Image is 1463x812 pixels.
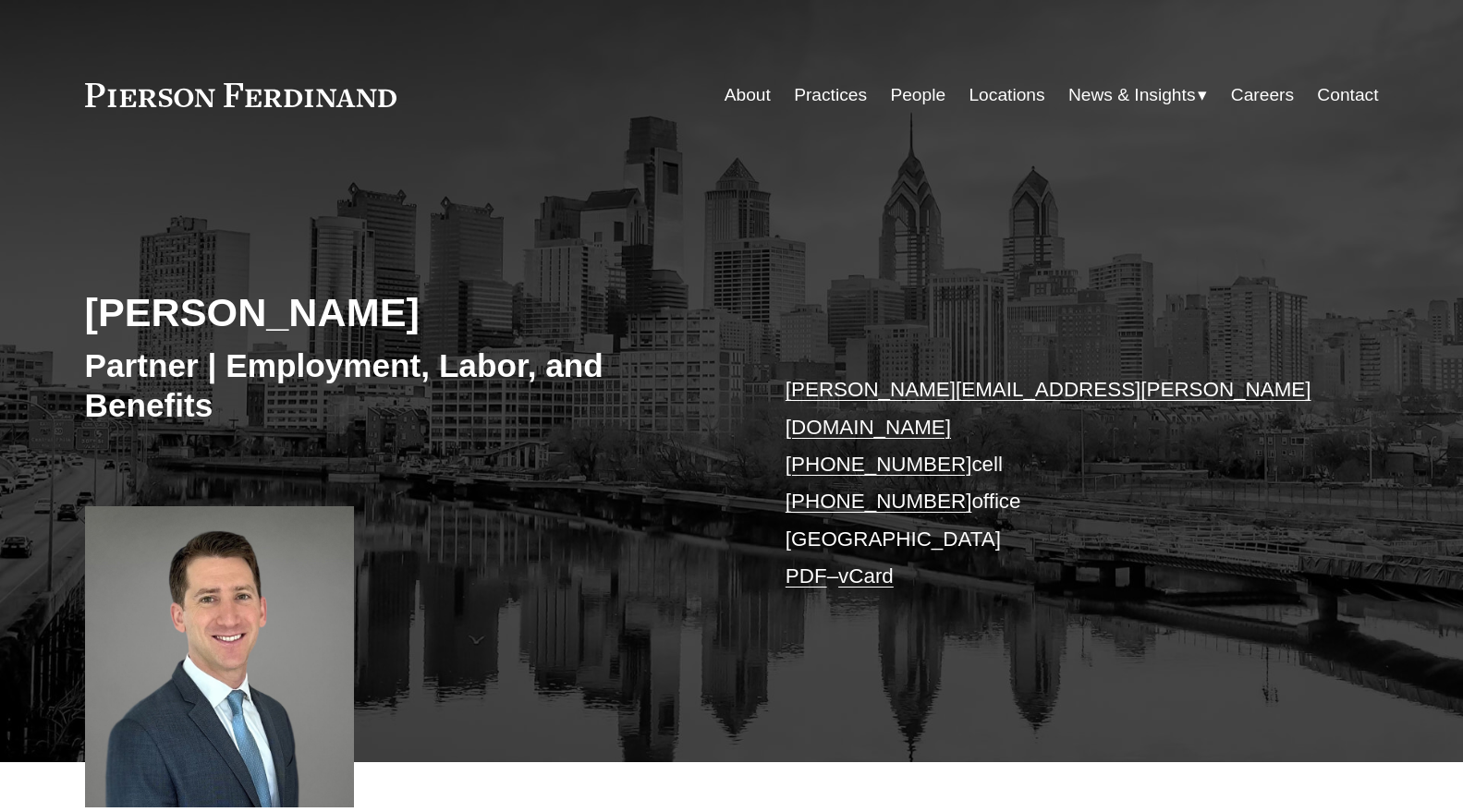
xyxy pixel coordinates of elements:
a: Practices [794,78,867,113]
a: PDF [786,564,827,588]
h3: Partner | Employment, Labor, and Benefits [85,345,732,426]
a: Locations [969,78,1044,113]
a: folder dropdown [1068,78,1208,113]
a: [PHONE_NUMBER] [786,453,972,476]
h2: [PERSON_NAME] [85,288,732,336]
span: News & Insights [1068,79,1196,112]
a: People [890,78,945,113]
a: Careers [1231,78,1294,113]
a: [PERSON_NAME][EMAIL_ADDRESS][PERSON_NAME][DOMAIN_NAME] [786,378,1311,438]
p: cell office [GEOGRAPHIC_DATA] – [786,371,1324,595]
a: About [725,78,771,113]
a: vCard [838,564,894,588]
a: Contact [1317,78,1378,113]
a: [PHONE_NUMBER] [786,490,972,513]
